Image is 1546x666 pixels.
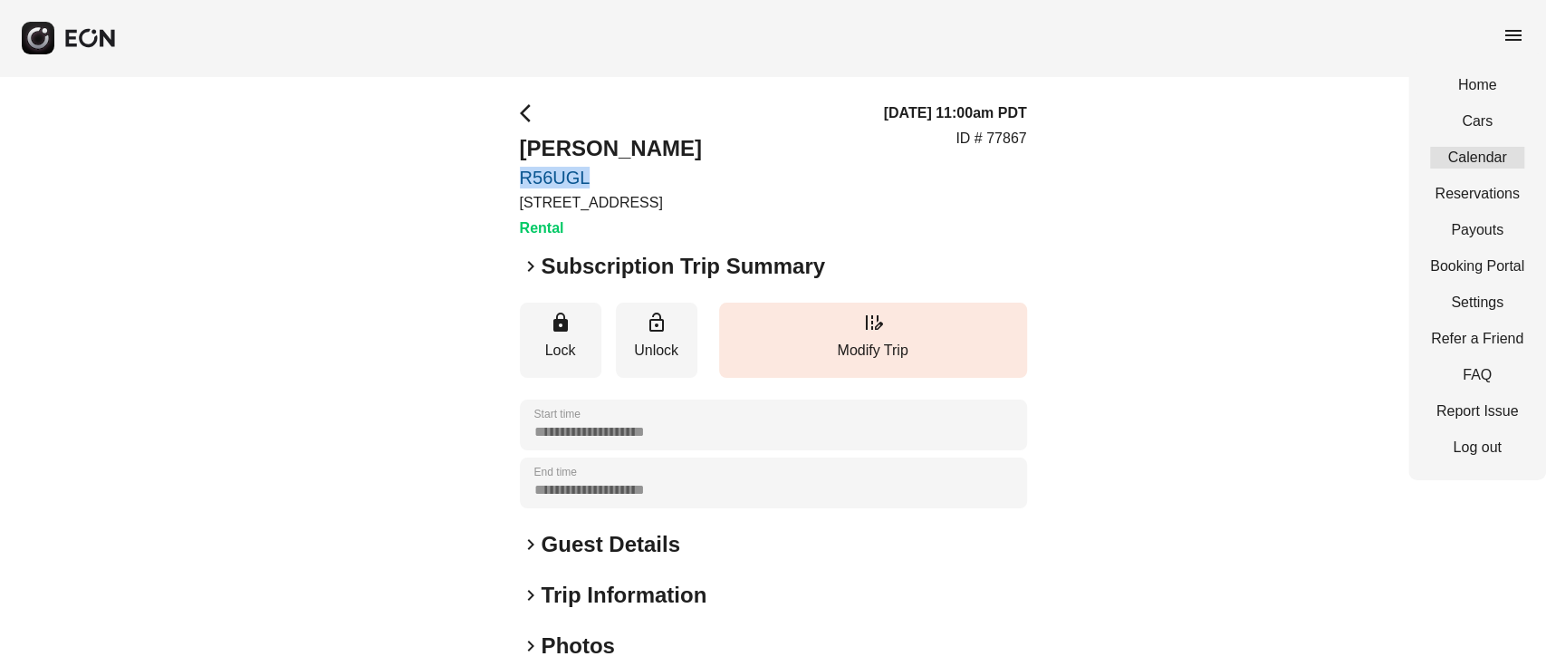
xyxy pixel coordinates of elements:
h2: Trip Information [542,581,707,610]
p: ID # 77867 [955,128,1026,150]
a: Payouts [1430,219,1524,241]
p: Lock [529,340,592,362]
a: FAQ [1430,364,1524,386]
span: arrow_back_ios [520,102,542,124]
button: Modify Trip [719,303,1027,378]
span: edit_road [862,312,884,333]
a: Report Issue [1430,401,1524,422]
span: menu [1503,24,1524,46]
span: lock [550,312,571,333]
button: Unlock [616,303,697,378]
a: Booking Portal [1430,256,1524,277]
span: lock_open [646,312,667,333]
p: Modify Trip [728,340,1018,362]
span: keyboard_arrow_right [520,534,542,555]
h3: Rental [520,217,702,239]
span: keyboard_arrow_right [520,635,542,657]
a: R56UGL [520,167,702,188]
a: Home [1430,74,1524,96]
button: Lock [520,303,601,378]
a: Calendar [1430,147,1524,169]
h2: Guest Details [542,530,680,559]
a: Reservations [1430,183,1524,205]
h2: Subscription Trip Summary [542,252,825,281]
h3: [DATE] 11:00am PDT [884,102,1027,124]
a: Cars [1430,111,1524,132]
p: Unlock [625,340,688,362]
span: keyboard_arrow_right [520,256,542,277]
a: Log out [1430,437,1524,458]
p: [STREET_ADDRESS] [520,192,702,214]
h2: [PERSON_NAME] [520,134,702,163]
span: keyboard_arrow_right [520,584,542,606]
h2: Photos [542,632,615,661]
a: Refer a Friend [1430,328,1524,350]
a: Settings [1430,292,1524,314]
